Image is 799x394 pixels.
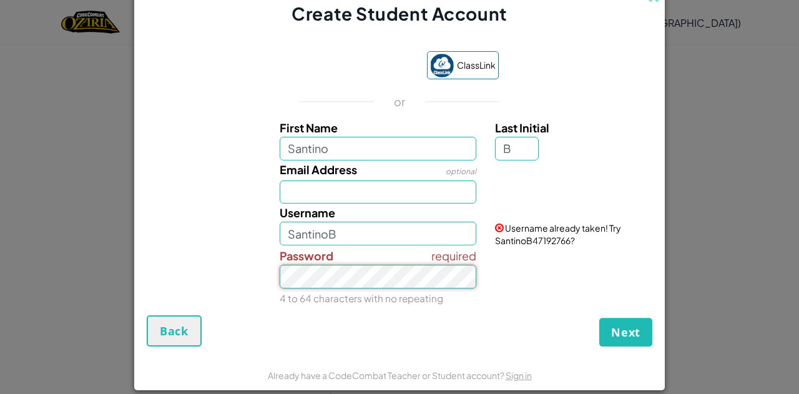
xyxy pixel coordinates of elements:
button: Back [147,315,202,347]
small: 4 to 64 characters with no repeating [280,292,443,304]
p: or [394,94,406,109]
span: Back [160,323,189,338]
span: Password [280,249,333,263]
span: required [431,247,476,265]
span: Create Student Account [292,2,507,24]
span: Last Initial [495,121,549,135]
iframe: Sign in with Google Button [294,53,421,81]
span: Already have a CodeCombat Teacher or Student account? [268,370,506,381]
span: Next [611,325,640,340]
a: Sign in [506,370,532,381]
button: Next [599,318,652,347]
span: Username [280,205,335,220]
span: ClassLink [457,56,496,74]
span: Email Address [280,162,357,177]
span: First Name [280,121,338,135]
span: optional [446,167,476,176]
img: classlink-logo-small.png [430,54,454,77]
span: Username already taken! Try SantinoB47192766? [495,222,621,246]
